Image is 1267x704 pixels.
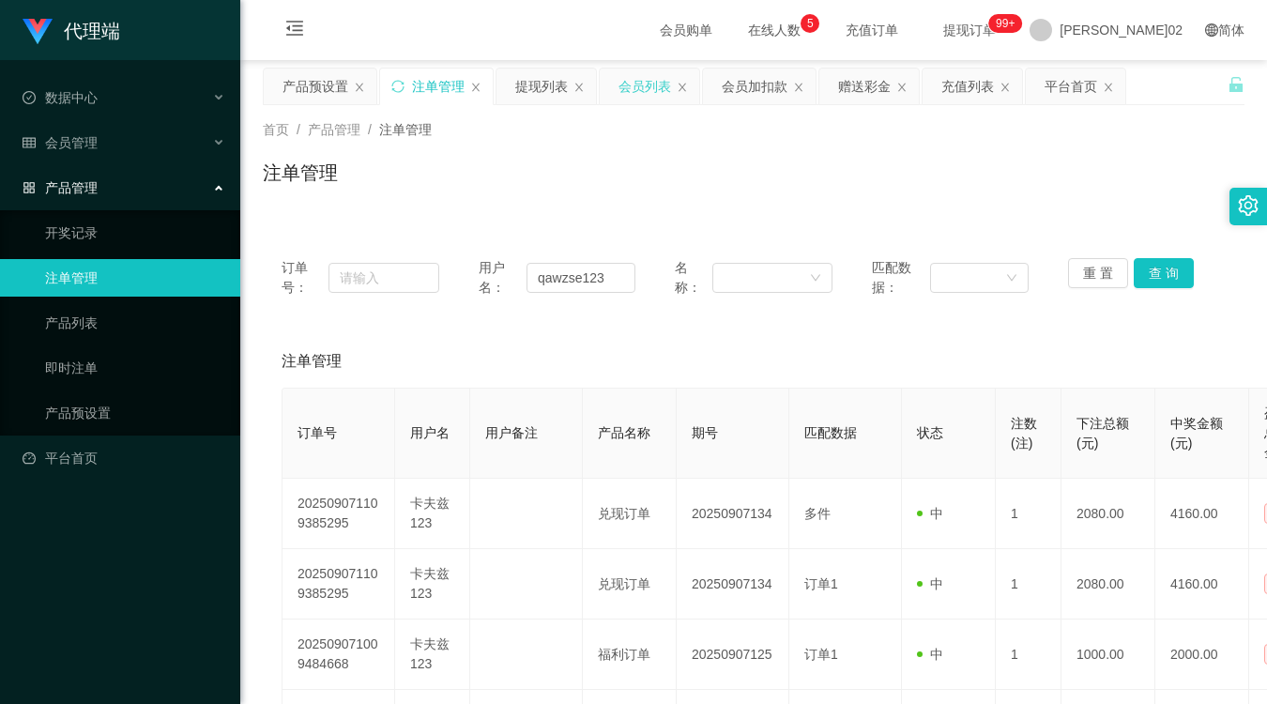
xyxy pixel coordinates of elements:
span: 注单管理 [282,350,342,373]
font: 充值订单 [846,23,898,38]
span: 用户名： [479,258,527,298]
a: 代理端 [23,23,120,38]
td: 1000.00 [1061,620,1155,690]
font: 在线人数 [748,23,801,38]
font: 简体 [1218,23,1244,38]
i: 图标： 关闭 [677,82,688,93]
a: 图标： 仪表板平台首页 [23,439,225,477]
td: 4160.00 [1155,549,1249,620]
span: 订单1 [804,647,838,662]
span: 首页 [263,122,289,137]
sup: 1109 [988,14,1022,33]
td: 20250907125 [677,620,789,690]
div: 会员加扣款 [722,69,787,104]
i: 图标： 关闭 [793,82,804,93]
span: 订单号： [282,258,328,298]
i: 图标： 向下 [1006,272,1017,285]
i: 图标： 关闭 [354,82,365,93]
font: 产品管理 [45,180,98,195]
i: 图标： check-circle-o [23,91,36,104]
i: 图标： 关闭 [470,82,481,93]
div: 产品预设置 [282,69,348,104]
i: 图标： 关闭 [1000,82,1011,93]
i: 图标： 关闭 [573,82,585,93]
td: 202509071109385295 [282,549,395,620]
font: 数据中心 [45,90,98,105]
div: 会员列表 [618,69,671,104]
input: 请输入 [328,263,439,293]
td: 福利订单 [583,620,677,690]
span: 用户备注 [485,425,538,440]
span: 注单管理 [379,122,432,137]
td: 1 [996,620,1061,690]
i: 图标： 设置 [1238,195,1259,216]
font: 中 [930,647,943,662]
td: 卡夫兹123 [395,549,470,620]
sup: 5 [801,14,819,33]
a: 注单管理 [45,259,225,297]
i: 图标： 解锁 [1228,76,1244,93]
span: 多件 [804,506,831,521]
td: 2080.00 [1061,479,1155,549]
td: 4160.00 [1155,479,1249,549]
a: 产品列表 [45,304,225,342]
button: 重 置 [1068,258,1128,288]
h1: 代理端 [64,1,120,61]
font: 提现订单 [943,23,996,38]
span: 产品管理 [308,122,360,137]
td: 202509071009484668 [282,620,395,690]
i: 图标： 关闭 [896,82,908,93]
font: 中 [930,576,943,591]
a: 即时注单 [45,349,225,387]
td: 20250907134 [677,549,789,620]
span: 下注总额(元) [1076,416,1129,451]
i: 图标： AppStore-O [23,181,36,194]
i: 图标： 关闭 [1103,82,1114,93]
td: 卡夫兹123 [395,479,470,549]
td: 20250907134 [677,479,789,549]
span: 订单1 [804,576,838,591]
a: 开奖记录 [45,214,225,252]
div: 提现列表 [515,69,568,104]
i: 图标： 向下 [810,272,821,285]
div: 平台首页 [1045,69,1097,104]
input: 请输入 [527,263,635,293]
button: 查 询 [1134,258,1194,288]
span: 名称： [675,258,712,298]
img: logo.9652507e.png [23,19,53,45]
td: 2080.00 [1061,549,1155,620]
span: 匹配数据： [872,258,931,298]
span: 状态 [917,425,943,440]
td: 202509071109385295 [282,479,395,549]
i: 图标： menu-fold [263,1,327,61]
span: / [368,122,372,137]
p: 5 [807,14,814,33]
a: 产品预设置 [45,394,225,432]
span: 期号 [692,425,718,440]
font: 中 [930,506,943,521]
span: 匹配数据 [804,425,857,440]
td: 卡夫兹123 [395,620,470,690]
div: 注单管理 [412,69,465,104]
span: / [297,122,300,137]
div: 赠送彩金 [838,69,891,104]
td: 1 [996,479,1061,549]
h1: 注单管理 [263,159,338,187]
td: 2000.00 [1155,620,1249,690]
span: 订单号 [298,425,337,440]
span: 中奖金额(元) [1170,416,1223,451]
i: 图标： table [23,136,36,149]
span: 用户名 [410,425,450,440]
font: 会员管理 [45,135,98,150]
td: 兑现订单 [583,479,677,549]
div: 充值列表 [941,69,994,104]
span: 产品名称 [598,425,650,440]
i: 图标： 同步 [391,80,405,93]
i: 图标： global [1205,23,1218,37]
td: 兑现订单 [583,549,677,620]
span: 注数(注) [1011,416,1037,451]
td: 1 [996,549,1061,620]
